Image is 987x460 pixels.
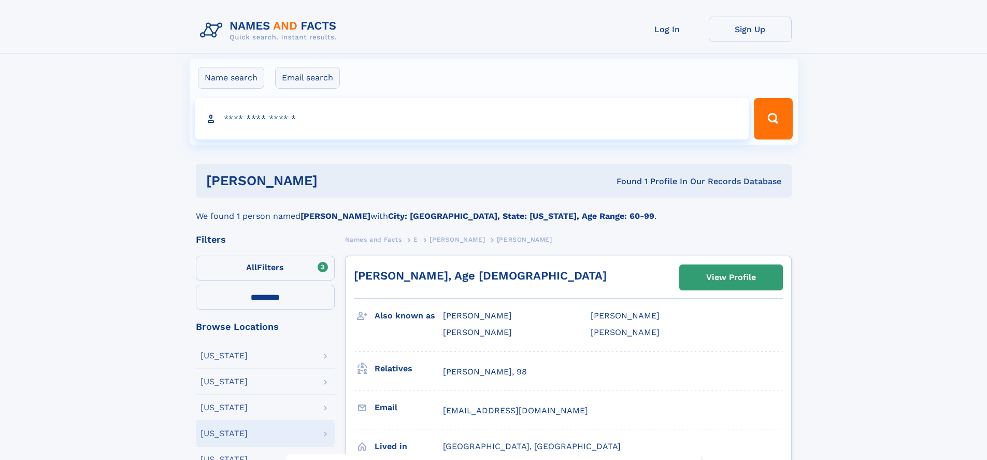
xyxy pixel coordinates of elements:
label: Name search [198,67,264,89]
a: Names and Facts [345,233,402,246]
span: E [413,236,418,243]
div: Filters [196,235,335,244]
span: [PERSON_NAME] [443,311,512,320]
h3: Relatives [375,360,443,378]
b: [PERSON_NAME] [301,211,370,221]
h3: Lived in [375,438,443,455]
b: City: [GEOGRAPHIC_DATA], State: [US_STATE], Age Range: 60-99 [388,211,654,221]
h3: Also known as [375,307,443,325]
label: Email search [275,67,340,89]
a: View Profile [680,265,782,290]
div: [US_STATE] [201,352,248,360]
div: [US_STATE] [201,429,248,438]
span: [PERSON_NAME] [443,327,512,337]
span: [PERSON_NAME] [430,236,485,243]
a: [PERSON_NAME], Age [DEMOGRAPHIC_DATA] [354,269,607,282]
h3: Email [375,399,443,416]
span: [PERSON_NAME] [591,311,660,320]
span: [EMAIL_ADDRESS][DOMAIN_NAME] [443,406,588,415]
span: [PERSON_NAME] [497,236,552,243]
img: Logo Names and Facts [196,17,345,45]
a: E [413,233,418,246]
span: [GEOGRAPHIC_DATA], [GEOGRAPHIC_DATA] [443,441,621,451]
div: We found 1 person named with . [196,198,792,222]
input: search input [195,98,750,140]
div: Browse Locations [196,322,335,331]
div: View Profile [706,266,756,289]
a: Sign Up [709,17,792,42]
span: [PERSON_NAME] [591,327,660,337]
a: [PERSON_NAME] [430,233,485,246]
span: All [246,262,257,272]
a: Log In [626,17,709,42]
h1: [PERSON_NAME] [206,174,467,187]
button: Search Button [754,98,792,140]
div: [US_STATE] [201,403,248,412]
label: Filters [196,256,335,281]
div: Found 1 Profile In Our Records Database [467,176,781,187]
a: [PERSON_NAME], 98 [443,366,527,378]
div: [US_STATE] [201,378,248,386]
